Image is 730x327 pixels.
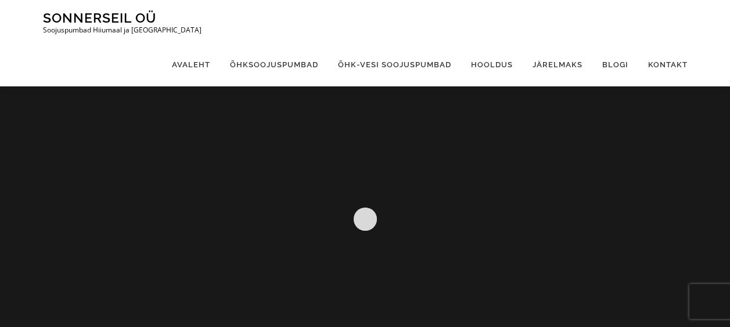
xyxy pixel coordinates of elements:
[638,43,688,86] a: Kontakt
[162,43,220,86] a: Avaleht
[461,43,523,86] a: Hooldus
[523,43,592,86] a: Järelmaks
[43,26,202,34] p: Soojuspumbad Hiiumaal ja [GEOGRAPHIC_DATA]
[220,43,328,86] a: Õhksoojuspumbad
[592,43,638,86] a: Blogi
[43,10,156,26] a: Sonnerseil OÜ
[328,43,461,86] a: Õhk-vesi soojuspumbad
